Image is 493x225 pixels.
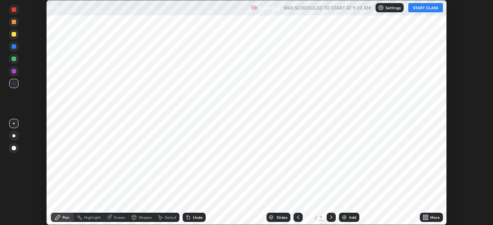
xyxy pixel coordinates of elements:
div: Eraser [114,215,126,219]
div: Pen [62,215,69,219]
img: class-settings-icons [378,5,384,11]
div: Add [349,215,356,219]
div: Undo [193,215,203,219]
p: Settings [386,6,401,10]
p: WEP-07 [51,5,69,11]
div: Shapes [139,215,152,219]
div: 1 [306,215,314,220]
img: add-slide-button [341,214,347,220]
div: More [430,215,440,219]
div: Select [165,215,176,219]
button: START CLASS [408,3,443,12]
h5: WAS SCHEDULED TO START AT 9:30 AM [283,4,371,11]
div: Slides [277,215,287,219]
div: 1 [319,214,324,221]
div: / [315,215,317,220]
div: Highlight [84,215,101,219]
img: recording.375f2c34.svg [251,5,257,11]
p: Recording [259,5,280,11]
